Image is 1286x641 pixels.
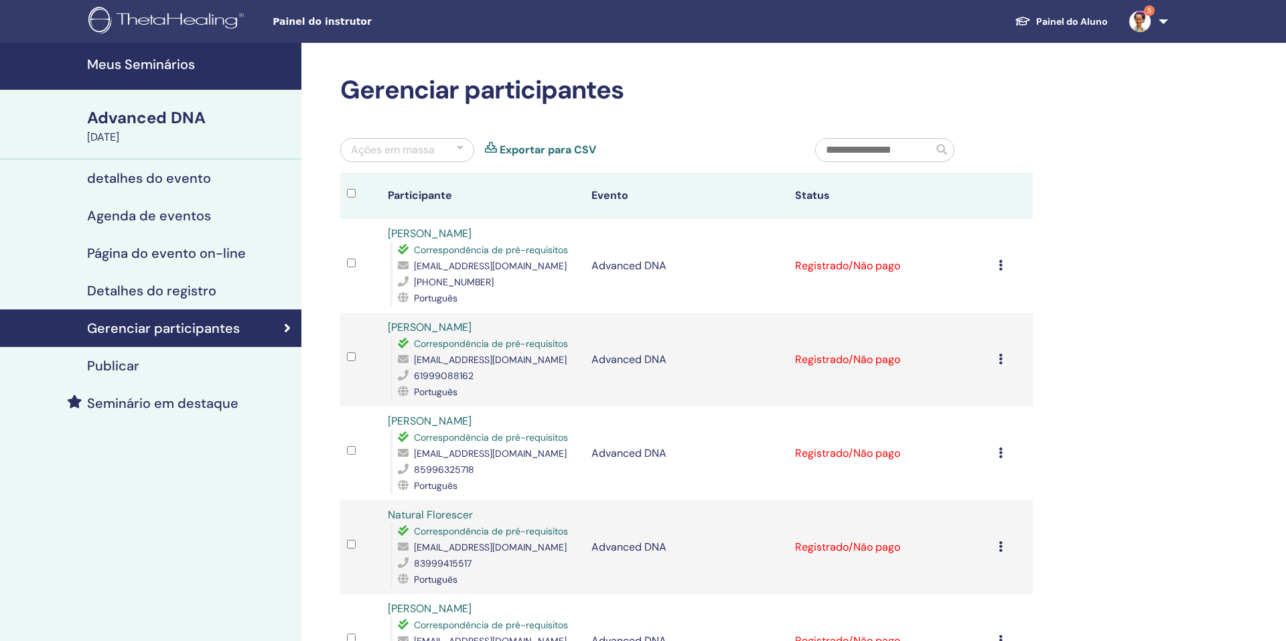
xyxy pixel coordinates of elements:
[388,414,472,428] a: [PERSON_NAME]
[87,320,240,336] h4: Gerenciar participantes
[79,106,301,145] a: Advanced DNA[DATE]
[1015,15,1031,27] img: graduation-cap-white.svg
[414,276,494,288] span: [PHONE_NUMBER]
[388,508,473,522] a: Natural Florescer
[788,173,992,219] th: Status
[414,354,567,366] span: [EMAIL_ADDRESS][DOMAIN_NAME]
[87,283,216,299] h4: Detalhes do registro
[87,245,246,261] h4: Página do evento on-line
[1129,11,1151,32] img: default.jpg
[414,447,567,459] span: [EMAIL_ADDRESS][DOMAIN_NAME]
[414,573,457,585] span: Português
[388,320,472,334] a: [PERSON_NAME]
[87,358,139,374] h4: Publicar
[87,208,211,224] h4: Agenda de eventos
[585,219,788,313] td: Advanced DNA
[273,15,474,29] span: Painel do instrutor
[500,142,596,158] a: Exportar para CSV
[388,226,472,240] a: [PERSON_NAME]
[585,407,788,500] td: Advanced DNA
[414,260,567,272] span: [EMAIL_ADDRESS][DOMAIN_NAME]
[414,370,474,382] span: 61999088162
[585,500,788,594] td: Advanced DNA
[414,619,568,631] span: Correspondência de pré-requisitos
[87,56,293,72] h4: Meus Seminários
[414,525,568,537] span: Correspondência de pré-requisitos
[585,313,788,407] td: Advanced DNA
[87,170,211,186] h4: detalhes do evento
[1144,5,1155,16] span: 5
[414,292,457,304] span: Português
[414,480,457,492] span: Português
[414,431,568,443] span: Correspondência de pré-requisitos
[585,173,788,219] th: Evento
[414,464,474,476] span: 85996325718
[381,173,585,219] th: Participante
[87,129,293,145] div: [DATE]
[87,395,238,411] h4: Seminário em destaque
[414,338,568,350] span: Correspondência de pré-requisitos
[414,557,472,569] span: 83999415517
[340,75,1033,106] h2: Gerenciar participantes
[414,386,457,398] span: Português
[1004,9,1119,34] a: Painel do Aluno
[88,7,248,37] img: logo.png
[87,106,293,129] div: Advanced DNA
[388,601,472,616] a: [PERSON_NAME]
[351,142,435,158] div: Ações em massa
[414,541,567,553] span: [EMAIL_ADDRESS][DOMAIN_NAME]
[414,244,568,256] span: Correspondência de pré-requisitos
